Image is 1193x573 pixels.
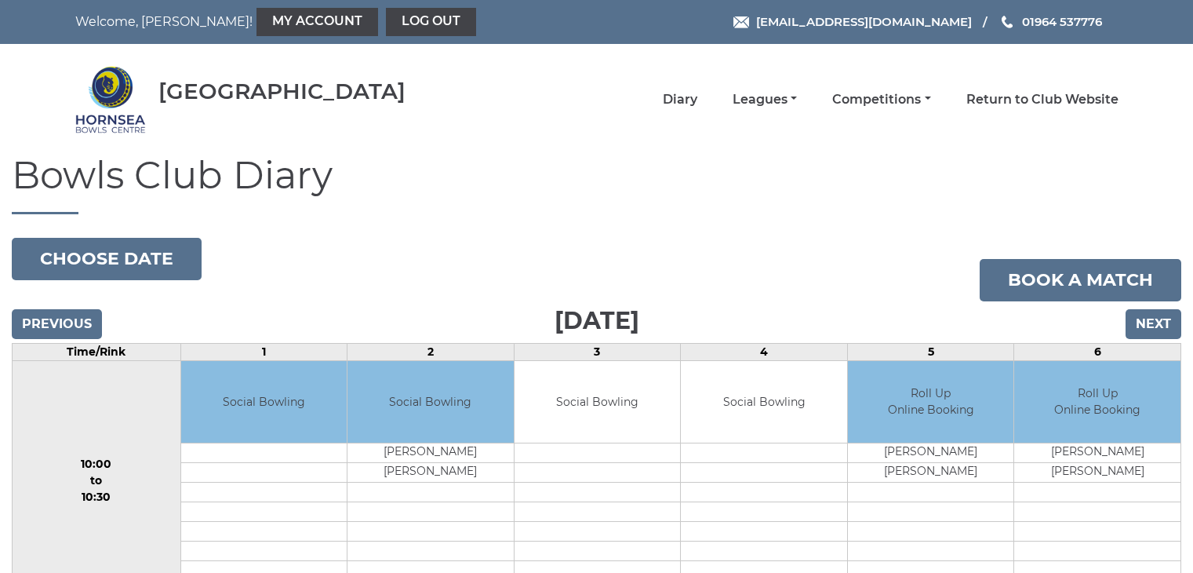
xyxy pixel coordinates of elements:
[256,8,378,36] a: My Account
[999,13,1102,31] a: Phone us 01964 537776
[681,343,848,360] td: 4
[514,343,681,360] td: 3
[1014,361,1180,443] td: Roll Up Online Booking
[966,91,1118,108] a: Return to Club Website
[1014,443,1180,463] td: [PERSON_NAME]
[848,361,1014,443] td: Roll Up Online Booking
[733,16,749,28] img: Email
[663,91,697,108] a: Diary
[180,343,347,360] td: 1
[12,309,102,339] input: Previous
[681,361,847,443] td: Social Bowling
[12,238,202,280] button: Choose date
[756,14,972,29] span: [EMAIL_ADDRESS][DOMAIN_NAME]
[347,443,514,463] td: [PERSON_NAME]
[1126,309,1181,339] input: Next
[733,13,972,31] a: Email [EMAIL_ADDRESS][DOMAIN_NAME]
[848,463,1014,483] td: [PERSON_NAME]
[75,8,496,36] nav: Welcome, [PERSON_NAME]!
[181,361,347,443] td: Social Bowling
[1014,463,1180,483] td: [PERSON_NAME]
[1002,16,1013,28] img: Phone us
[347,361,514,443] td: Social Bowling
[1022,14,1102,29] span: 01964 537776
[1014,343,1181,360] td: 6
[832,91,930,108] a: Competitions
[386,8,476,36] a: Log out
[847,343,1014,360] td: 5
[13,343,181,360] td: Time/Rink
[848,443,1014,463] td: [PERSON_NAME]
[12,155,1181,214] h1: Bowls Club Diary
[158,79,406,104] div: [GEOGRAPHIC_DATA]
[347,343,515,360] td: 2
[733,91,797,108] a: Leagues
[980,259,1181,301] a: Book a match
[515,361,681,443] td: Social Bowling
[347,463,514,483] td: [PERSON_NAME]
[75,64,146,135] img: Hornsea Bowls Centre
